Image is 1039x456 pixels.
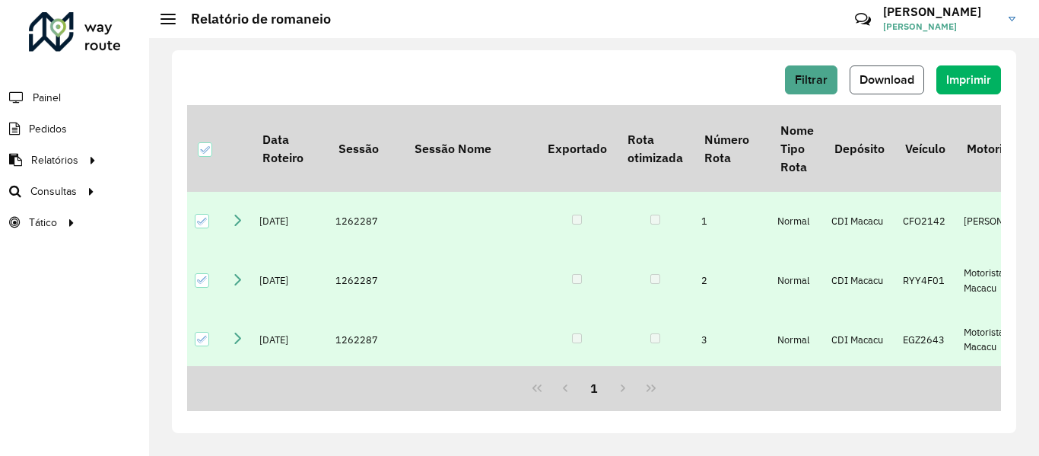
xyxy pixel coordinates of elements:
[946,73,991,86] span: Imprimir
[795,73,828,86] span: Filtrar
[176,11,331,27] h2: Relatório de romaneio
[770,251,824,311] td: Normal
[694,310,770,369] td: 3
[537,105,617,192] th: Exportado
[694,192,770,251] td: 1
[580,374,608,403] button: 1
[824,105,894,192] th: Depósito
[617,105,693,192] th: Rota otimizada
[33,90,61,106] span: Painel
[30,183,77,199] span: Consultas
[847,3,879,36] a: Contato Rápido
[404,105,537,192] th: Sessão Nome
[694,251,770,311] td: 2
[770,192,824,251] td: Normal
[859,73,914,86] span: Download
[252,251,328,311] td: [DATE]
[328,105,404,192] th: Sessão
[936,65,1001,94] button: Imprimir
[328,251,404,311] td: 1262287
[29,121,67,137] span: Pedidos
[328,310,404,369] td: 1262287
[328,192,404,251] td: 1262287
[895,192,956,251] td: CFO2142
[895,251,956,311] td: RYY4F01
[252,310,328,369] td: [DATE]
[824,310,894,369] td: CDI Macacu
[850,65,924,94] button: Download
[694,105,770,192] th: Número Rota
[252,105,328,192] th: Data Roteiro
[770,105,824,192] th: Nome Tipo Rota
[31,152,78,168] span: Relatórios
[29,215,57,231] span: Tático
[883,20,997,33] span: [PERSON_NAME]
[252,192,328,251] td: [DATE]
[824,251,894,311] td: CDI Macacu
[895,105,956,192] th: Veículo
[824,192,894,251] td: CDI Macacu
[895,310,956,369] td: EGZ2643
[785,65,837,94] button: Filtrar
[883,5,997,19] h3: [PERSON_NAME]
[770,310,824,369] td: Normal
